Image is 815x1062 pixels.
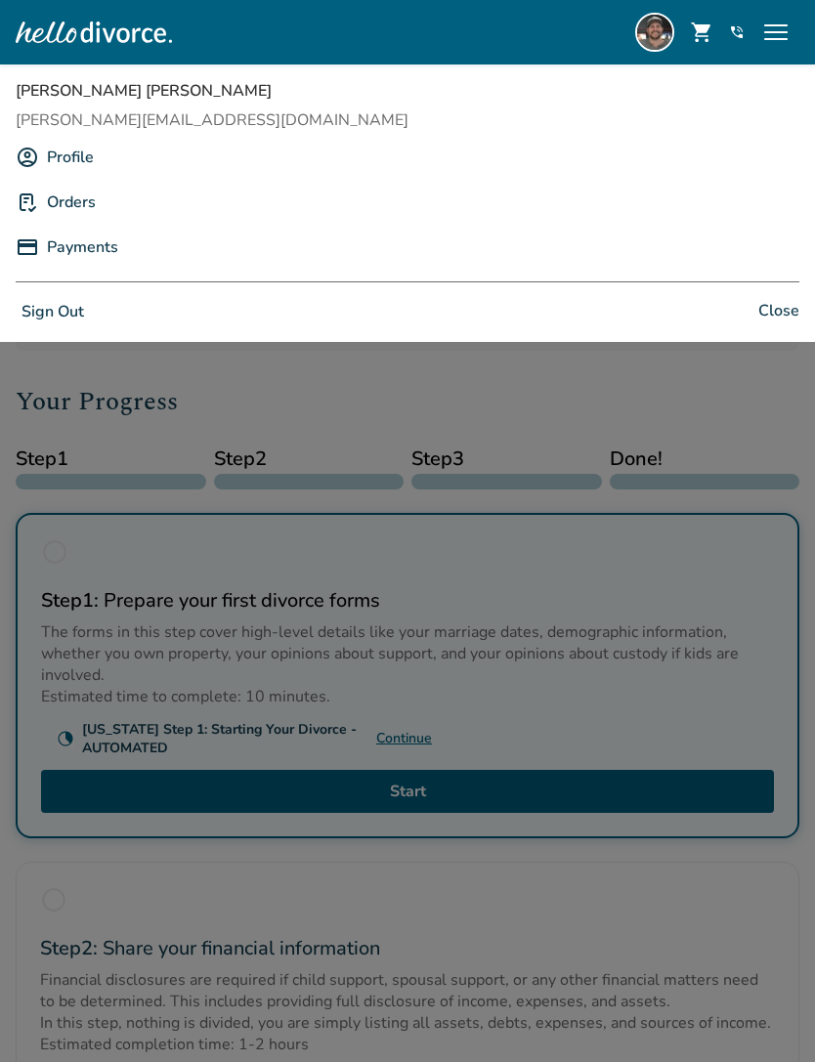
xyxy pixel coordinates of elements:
span: shopping_cart [690,21,713,44]
a: Payments [47,229,118,266]
img: P [16,191,39,214]
img: P [16,235,39,259]
iframe: Chat Widget [717,968,815,1062]
a: Orders [47,184,96,221]
span: [PERSON_NAME][EMAIL_ADDRESS][DOMAIN_NAME] [16,109,799,131]
span: menu [760,17,792,48]
img: Matthew Marr [635,13,674,52]
a: phone_in_talk [729,24,745,40]
img: A [16,146,39,169]
span: Close [758,298,799,326]
button: Sign Out [16,298,90,326]
span: [PERSON_NAME] [PERSON_NAME] [16,80,799,102]
a: Profile [47,139,94,176]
